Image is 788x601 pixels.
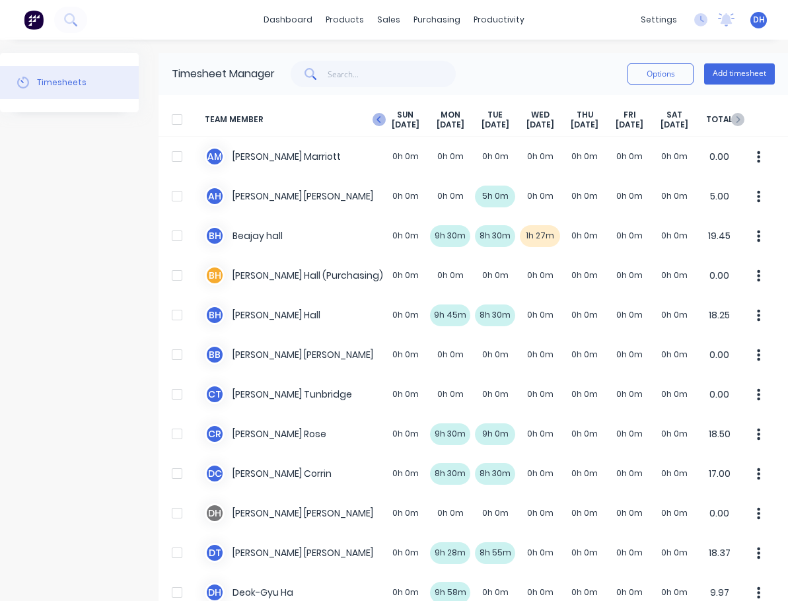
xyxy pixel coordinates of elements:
span: DH [753,14,765,26]
span: [DATE] [616,120,643,130]
span: TOTAL [697,110,742,130]
div: products [319,10,371,30]
span: TEAM MEMBER [205,110,383,130]
div: settings [634,10,684,30]
span: FRI [624,110,636,120]
span: WED [531,110,550,120]
span: SUN [397,110,413,120]
span: [DATE] [661,120,688,130]
div: productivity [467,10,531,30]
span: TUE [487,110,503,120]
span: THU [577,110,593,120]
input: Search... [328,61,456,87]
span: [DATE] [526,120,554,130]
a: dashboard [257,10,319,30]
div: Timesheet Manager [172,66,275,82]
span: [DATE] [437,120,464,130]
span: [DATE] [482,120,509,130]
span: MON [441,110,460,120]
span: [DATE] [392,120,419,130]
div: Timesheets [37,77,87,88]
button: Options [627,63,694,85]
div: sales [371,10,407,30]
button: Add timesheet [704,63,775,85]
div: purchasing [407,10,467,30]
img: Factory [24,10,44,30]
span: [DATE] [571,120,598,130]
span: SAT [666,110,682,120]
